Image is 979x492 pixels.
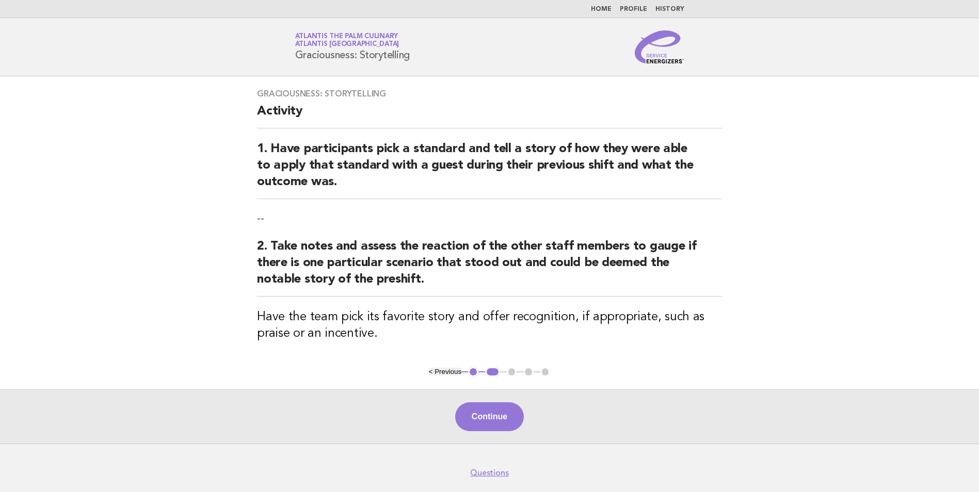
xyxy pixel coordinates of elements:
[257,238,722,297] h2: 2. Take notes and assess the reaction of the other staff members to gauge if there is one particu...
[257,89,722,99] h3: Graciousness: Storytelling
[295,33,399,47] a: Atlantis The Palm CulinaryAtlantis [GEOGRAPHIC_DATA]
[470,468,509,478] a: Questions
[485,367,500,377] button: 2
[591,6,612,12] a: Home
[257,141,722,199] h2: 1. Have participants pick a standard and tell a story of how they were able to apply that standar...
[257,211,722,226] p: --
[257,309,722,342] h3: Have the team pick its favorite story and offer recognition, if appropriate, such as praise or an...
[468,367,478,377] button: 1
[429,368,461,375] button: < Previous
[635,30,684,63] img: Service Energizers
[455,402,524,431] button: Continue
[295,34,410,60] h1: Graciousness: Storytelling
[655,6,684,12] a: History
[295,41,399,48] span: Atlantis [GEOGRAPHIC_DATA]
[620,6,647,12] a: Profile
[257,103,722,128] h2: Activity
